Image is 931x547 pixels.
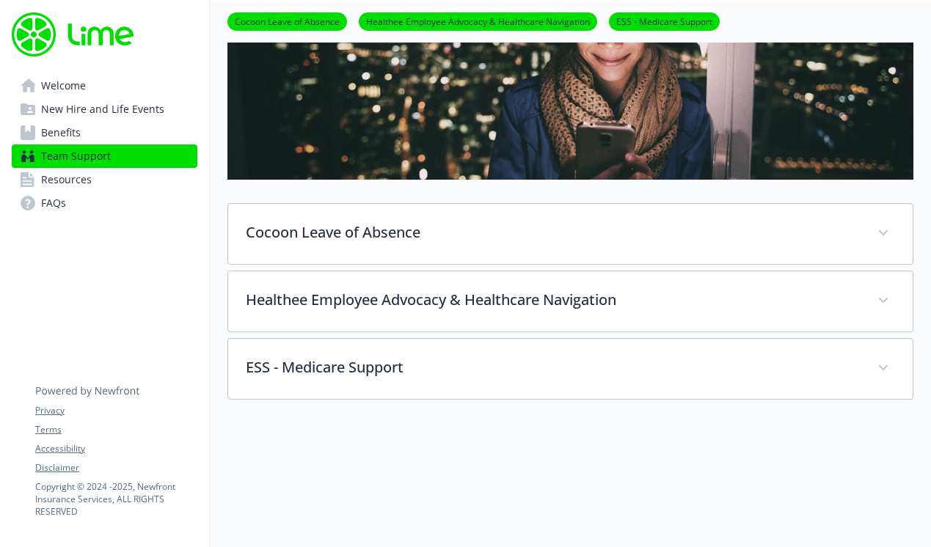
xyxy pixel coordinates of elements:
[246,289,860,311] p: Healthee Employee Advocacy & Healthcare Navigation
[35,480,197,518] p: Copyright © 2024 - 2025 , Newfront Insurance Services, ALL RIGHTS RESERVED
[41,168,92,191] span: Resources
[359,14,597,28] a: Healthee Employee Advocacy & Healthcare Navigation
[246,356,860,378] p: ESS - Medicare Support
[41,144,111,168] span: Team Support
[12,74,197,98] a: Welcome
[35,461,197,474] a: Disclaimer
[41,98,164,121] span: New Hire and Life Events
[12,191,197,215] a: FAQs
[41,74,86,98] span: Welcome
[12,98,197,121] a: New Hire and Life Events
[12,144,197,168] a: Team Support
[228,339,913,399] div: ESS - Medicare Support
[228,271,913,331] div: Healthee Employee Advocacy & Healthcare Navigation
[35,423,197,436] a: Terms
[227,14,347,28] a: Cocoon Leave of Absence
[609,14,720,28] a: ESS - Medicare Support
[12,121,197,144] a: Benefits
[41,121,81,144] span: Benefits
[35,404,197,417] a: Privacy
[12,168,197,191] a: Resources
[228,204,913,264] div: Cocoon Leave of Absence
[41,191,66,215] span: FAQs
[246,221,860,243] p: Cocoon Leave of Absence
[35,442,197,455] a: Accessibility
